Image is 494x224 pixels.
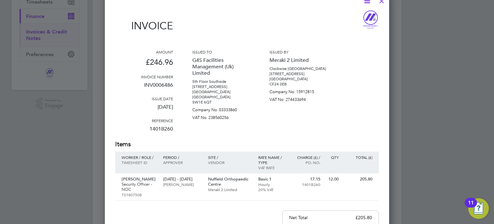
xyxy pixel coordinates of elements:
[115,118,173,123] h3: Reference
[122,155,157,160] p: Worker / Role /
[192,100,250,105] p: SW1E 6QT
[115,101,173,118] p: [DATE]
[115,79,173,96] p: INV0006486
[192,89,250,94] p: [GEOGRAPHIC_DATA]
[258,155,286,165] p: Rate name / type
[115,74,173,79] h3: Invoice number
[258,165,286,170] p: VAT rate
[115,49,173,54] h3: Amount
[192,84,250,89] p: [STREET_ADDRESS]
[468,198,489,219] button: Open Resource Center, 11 new notifications
[122,182,157,192] p: Security Officer - NOC
[292,177,320,182] p: 17.15
[192,112,250,120] p: VAT No: 238560256
[258,177,286,182] p: Basic 1
[163,155,201,160] p: Period /
[115,140,379,149] h2: Items
[122,192,157,197] p: TS1807508
[327,177,339,182] p: 12.00
[345,155,372,160] p: Total (£)
[192,49,250,54] h3: Issued to
[208,177,252,187] p: Nuffield Orthopaedic Centre
[292,160,320,165] p: Po. No.
[289,215,307,220] p: Net Total
[258,187,286,192] p: 20% VAT
[208,160,252,165] p: Vendor
[192,94,250,100] p: [GEOGRAPHIC_DATA]
[163,177,201,182] p: [DATE] - [DATE]
[115,20,173,32] h1: Invoice
[270,87,327,94] p: Company No: 15912815
[355,215,372,220] p: £205.80
[122,177,157,182] p: [PERSON_NAME]
[468,203,474,211] div: 11
[270,54,327,66] p: Meraki 2 Limited
[258,182,286,187] p: Hourly
[115,54,173,74] p: £246.96
[192,105,250,112] p: Company No: 03333860
[292,182,320,187] p: 1401B260
[192,79,250,84] p: 5th Floor Southside
[122,160,157,165] p: Timesheet ID
[192,54,250,79] p: G4S Facilities Management (Uk) Limited
[270,66,327,71] p: Clockwise [GEOGRAPHIC_DATA]
[115,96,173,101] h3: Issue date
[208,155,252,160] p: Site /
[270,76,327,82] p: [GEOGRAPHIC_DATA]
[208,187,252,192] p: Meraki 2 Limited
[163,182,201,187] p: [PERSON_NAME]
[345,177,372,182] p: 205.80
[292,155,320,160] p: Charge (£) /
[270,94,327,102] p: VAT No: 274433694
[270,82,327,87] p: CF24 0EB
[115,123,173,140] p: 1401B260
[163,160,201,165] p: Approver
[362,10,379,29] img: magnussearch-logo-remittance.png
[270,49,327,54] h3: Issued by
[327,155,339,160] p: QTY
[270,71,327,76] p: [STREET_ADDRESS]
